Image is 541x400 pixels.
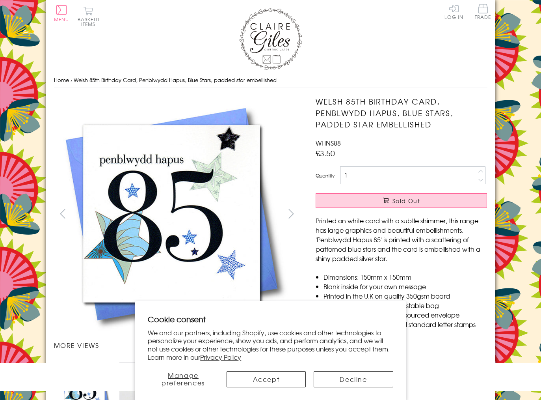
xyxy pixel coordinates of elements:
[316,138,341,148] span: WHNS88
[78,6,99,26] button: Basket0 items
[316,193,487,208] button: Sold Out
[392,197,420,205] span: Sold Out
[444,4,463,19] a: Log In
[148,329,393,361] p: We and our partners, including Shopify, use cookies and other technologies to personalize your ex...
[148,314,393,325] h2: Cookie consent
[148,371,218,387] button: Manage preferences
[316,216,487,263] p: Printed on white card with a subtle shimmer, this range has large graphics and beautiful embellis...
[71,76,72,84] span: ›
[239,8,302,70] img: Claire Giles Greetings Cards
[81,16,99,28] span: 0 items
[282,205,300,222] button: next
[323,301,487,310] li: Comes wrapped in Compostable bag
[200,352,241,362] a: Privacy Policy
[314,371,393,387] button: Decline
[74,76,277,84] span: Welsh 85th Birthday Card, Penblwydd Hapus, Blue Stars, padded star embellished
[54,72,487,88] nav: breadcrumbs
[162,370,205,387] span: Manage preferences
[323,282,487,291] li: Blank inside for your own message
[323,291,487,301] li: Printed in the U.K on quality 350gsm board
[475,4,491,21] a: Trade
[316,148,335,159] span: £3.50
[475,4,491,19] span: Trade
[54,16,69,23] span: Menu
[323,272,487,282] li: Dimensions: 150mm x 150mm
[316,172,335,179] label: Quantity
[54,205,72,222] button: prev
[316,96,487,130] h1: Welsh 85th Birthday Card, Penblwydd Hapus, Blue Stars, padded star embellished
[227,371,306,387] button: Accept
[54,96,290,333] img: Welsh 85th Birthday Card, Penblwydd Hapus, Blue Stars, padded star embellished
[54,76,69,84] a: Home
[54,340,300,350] h3: More views
[54,5,69,22] button: Menu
